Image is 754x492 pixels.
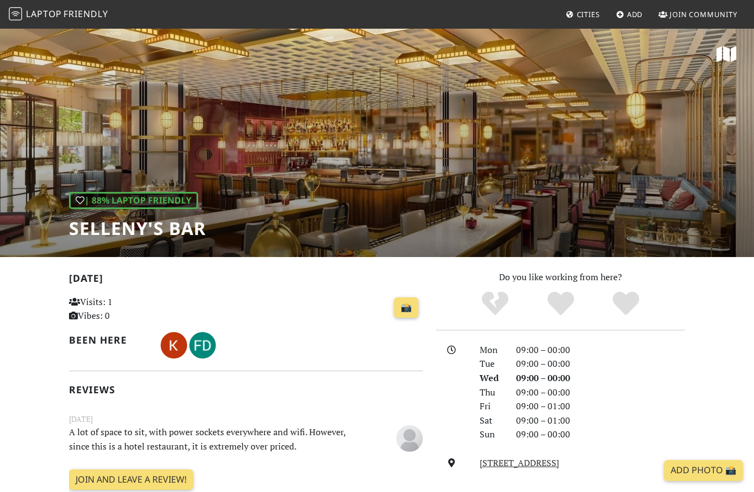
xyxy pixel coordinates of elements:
a: Join Community [654,4,742,24]
div: Definitely! [593,290,659,318]
span: Laptop [26,8,62,20]
div: Tue [473,357,509,371]
p: Visits: 1 Vibes: 0 [69,295,178,323]
h1: SELLENY'S Bar [69,218,206,239]
div: 09:00 – 01:00 [509,414,692,428]
span: Join Community [670,9,737,19]
div: Fri [473,399,509,414]
span: Cities [577,9,600,19]
div: Mon [473,343,509,357]
div: 09:00 – 00:00 [509,427,692,442]
img: 4357-fd.jpg [189,332,216,359]
span: Friendly [63,8,108,20]
div: Yes [528,290,593,318]
a: Add Photo 📸 [664,460,743,481]
div: 09:00 – 00:00 [509,371,692,386]
a: [STREET_ADDRESS] [480,457,559,469]
h2: Reviews [69,384,423,395]
p: Do you like working from here? [436,270,685,285]
div: Wed [473,371,509,386]
div: 09:00 – 00:00 [509,386,692,400]
span: Add [627,9,643,19]
h2: [DATE] [69,272,423,288]
small: [DATE] [62,413,429,425]
a: LaptopFriendly LaptopFriendly [9,5,108,24]
div: 09:00 – 00:00 [509,357,692,371]
a: 📸 [394,297,418,318]
div: Sun [473,427,509,442]
div: Thu [473,386,509,400]
img: LaptopFriendly [9,7,22,20]
div: | 88% Laptop Friendly [69,192,198,210]
span: FD S [189,338,216,350]
a: Cities [561,4,604,24]
span: Anonymous [396,431,423,443]
div: 09:00 – 01:00 [509,399,692,414]
img: blank-535327c66bd565773addf3077783bbfce4b00ec00e9fd257753287c682c7fa38.png [396,425,423,452]
div: No [462,290,528,318]
a: Join and leave a review! [69,469,193,490]
img: 5014-katarzyna.jpg [161,332,187,359]
a: Add [612,4,647,24]
div: 09:00 – 00:00 [509,343,692,357]
div: Sat [473,414,509,428]
span: Katarzyna Flądro [161,338,189,350]
p: A lot of space to sit, with power sockets everywhere and wifi. However, since this is a hotel res... [62,425,368,453]
h2: Been here [69,334,147,346]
